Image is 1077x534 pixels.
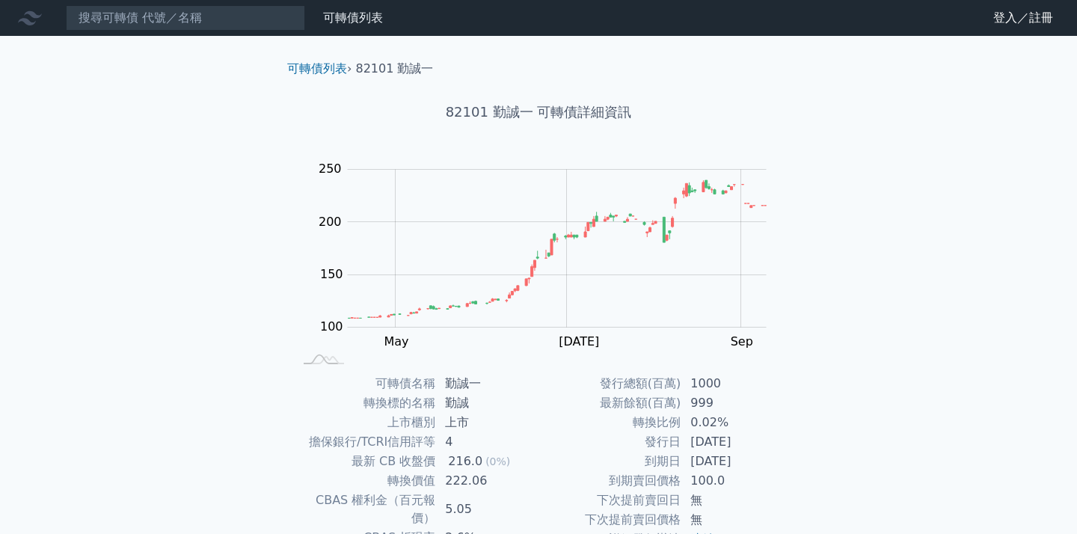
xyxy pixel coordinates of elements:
td: 發行總額(百萬) [538,374,681,393]
span: (0%) [485,455,510,467]
tspan: May [384,334,408,349]
td: 999 [681,393,784,413]
li: › [287,60,352,78]
td: 上市 [436,413,538,432]
tspan: 200 [319,215,342,229]
a: 可轉債列表 [287,61,347,76]
td: 1000 [681,374,784,393]
g: Chart [310,162,789,378]
td: 無 [681,510,784,530]
td: [DATE] [681,452,784,471]
td: 勤誠 [436,393,538,413]
td: 4 [436,432,538,452]
td: 發行日 [538,432,681,452]
div: 216.0 [445,452,485,470]
h1: 82101 勤誠一 可轉債詳細資訊 [275,102,802,123]
td: 轉換價值 [293,471,436,491]
td: [DATE] [681,432,784,452]
td: 勤誠一 [436,374,538,393]
td: 到期日 [538,452,681,471]
td: 無 [681,491,784,510]
tspan: [DATE] [559,334,599,349]
td: 到期賣回價格 [538,471,681,491]
tspan: 250 [319,162,342,176]
td: 上市櫃別 [293,413,436,432]
td: 下次提前賣回日 [538,491,681,510]
li: 82101 勤誠一 [356,60,434,78]
td: 擔保銀行/TCRI信用評等 [293,432,436,452]
td: 可轉債名稱 [293,374,436,393]
td: 轉換標的名稱 [293,393,436,413]
td: 5.05 [436,491,538,528]
td: 222.06 [436,471,538,491]
input: 搜尋可轉債 代號／名稱 [66,5,305,31]
td: 轉換比例 [538,413,681,432]
td: 最新餘額(百萬) [538,393,681,413]
td: 100.0 [681,471,784,491]
a: 可轉債列表 [323,10,383,25]
tspan: 100 [320,319,343,334]
td: 最新 CB 收盤價 [293,452,436,471]
tspan: Sep [731,334,753,349]
td: CBAS 權利金（百元報價） [293,491,436,528]
tspan: 150 [320,267,343,281]
td: 下次提前賣回價格 [538,510,681,530]
a: 登入／註冊 [981,6,1065,30]
td: 0.02% [681,413,784,432]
